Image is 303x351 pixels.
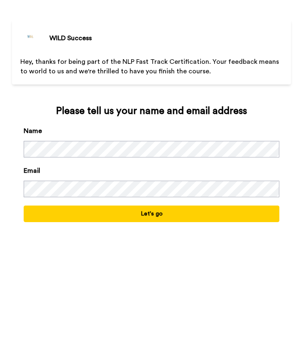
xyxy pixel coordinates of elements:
[24,206,279,222] button: Let's go
[49,33,92,43] div: WILD Success
[24,166,40,176] label: Email
[24,126,42,136] label: Name
[20,58,281,75] span: Hey, thanks for being part of the NLP Fast Track Certification. Your feedback means to world to u...
[24,104,279,118] div: Please tell us your name and email address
